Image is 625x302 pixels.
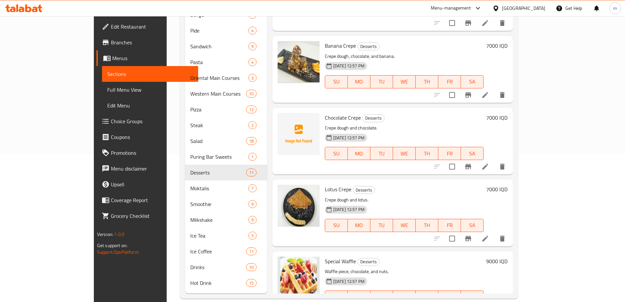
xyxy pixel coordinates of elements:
span: 3 [249,75,256,81]
span: 10 [246,264,256,270]
button: SU [325,75,348,88]
span: Chocolate Crepe [325,113,361,123]
span: Milkshake [190,216,248,224]
span: Menus [112,54,193,62]
button: WE [393,147,416,160]
span: Pizza [190,105,246,113]
span: WE [396,221,413,230]
p: Crepe dough and lotus. [325,196,484,204]
a: Edit menu item [481,19,489,27]
span: Upsell [111,180,193,188]
span: Ice Tea [190,232,248,240]
span: Choice Groups [111,117,193,125]
a: Branches [96,35,198,50]
h6: 7000 IQD [486,41,508,50]
a: Menus [96,50,198,66]
button: TH [416,75,438,88]
div: Smoothie [190,200,248,208]
a: Menu disclaimer [96,161,198,176]
span: SU [328,149,345,158]
h6: 7000 IQD [486,113,508,122]
span: WE [396,149,413,158]
a: Edit menu item [481,235,489,243]
span: Get support on: [97,241,127,250]
span: Coverage Report [111,196,193,204]
div: Sandwich [190,42,248,50]
div: Western Main Courses [190,90,246,98]
div: Desserts11 [185,165,267,180]
div: Salad [190,137,246,145]
span: 4 [249,28,256,34]
h6: 7000 IQD [486,185,508,194]
span: TU [373,221,390,230]
span: TU [373,292,390,302]
div: Puring Bar Sweets [190,153,248,161]
div: Smoothie9 [185,196,267,212]
h6: 9000 IQD [486,257,508,266]
span: TU [373,77,390,86]
button: WE [393,219,416,232]
div: items [248,153,257,161]
span: Select to update [445,160,459,174]
span: TU [373,149,390,158]
span: Branches [111,38,193,46]
span: 10 [246,91,256,97]
span: [DATE] 12:57 PM [331,278,367,285]
div: Steak2 [185,117,267,133]
button: TU [370,219,393,232]
span: [DATE] 12:57 PM [331,206,367,213]
div: Drinks10 [185,259,267,275]
a: Support.OpsPlatform [97,248,139,256]
button: TH [416,147,438,160]
span: Ice Coffee [190,247,246,255]
a: Edit Restaurant [96,19,198,35]
div: Pizza12 [185,102,267,117]
span: 7 [249,185,256,192]
img: Banana Crepe [278,41,320,83]
div: Desserts [362,114,385,122]
span: Hot Drink [190,279,246,287]
p: Crepe dough, chocolate, and banana. [325,52,484,60]
span: Menu disclaimer [111,165,193,173]
button: Branch-specific-item [460,159,476,174]
div: Drinks [190,263,246,271]
button: TU [370,147,393,160]
span: MO [350,221,368,230]
button: SU [325,147,348,160]
span: Promotions [111,149,193,157]
span: Desserts [358,43,379,50]
span: Select to update [445,88,459,102]
button: SA [461,147,484,160]
span: FR [441,77,458,86]
div: [GEOGRAPHIC_DATA] [502,5,545,12]
div: Milkshake9 [185,212,267,228]
span: SU [328,77,345,86]
a: Sections [102,66,198,82]
button: delete [494,15,510,31]
span: 11 [246,170,256,176]
div: Oriental Main Courses3 [185,70,267,86]
span: Desserts [353,186,375,194]
span: Version: [97,230,113,239]
div: items [246,169,257,176]
span: Oriental Main Courses [190,74,248,82]
button: Branch-specific-item [460,87,476,103]
div: Desserts [357,42,380,50]
div: Sandwich9 [185,38,267,54]
span: Desserts [190,169,246,176]
div: Ice Tea5 [185,228,267,244]
div: Menu-management [431,4,471,12]
span: TH [418,221,436,230]
span: SA [464,149,481,158]
button: FR [438,75,461,88]
span: Sections [107,70,193,78]
span: FR [441,292,458,302]
img: Chocolate Crepe [278,113,320,155]
button: SU [325,219,348,232]
span: Pide [190,27,248,35]
a: Edit Menu [102,98,198,113]
span: Edit Menu [107,102,193,109]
